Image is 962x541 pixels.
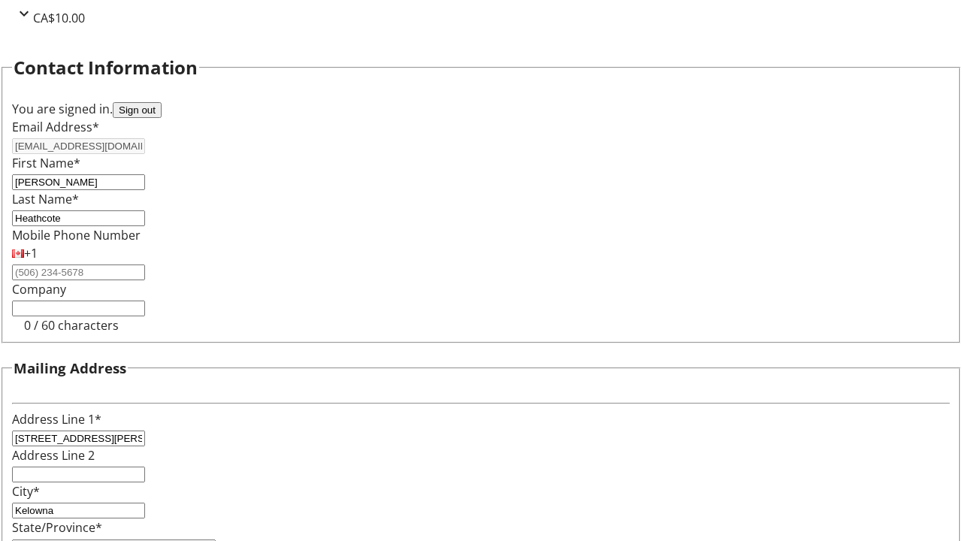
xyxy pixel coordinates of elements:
label: Company [12,281,66,298]
button: Sign out [113,102,162,118]
label: Email Address* [12,119,99,135]
label: State/Province* [12,519,102,536]
label: First Name* [12,155,80,171]
label: Mobile Phone Number [12,227,141,243]
label: Address Line 1* [12,411,101,428]
label: Address Line 2 [12,447,95,464]
input: (506) 234-5678 [12,264,145,280]
tr-character-limit: 0 / 60 characters [24,317,119,334]
label: City* [12,483,40,500]
input: Address [12,431,145,446]
label: Last Name* [12,191,79,207]
h3: Mailing Address [14,358,126,379]
div: You are signed in. [12,100,950,118]
h2: Contact Information [14,54,198,81]
input: City [12,503,145,518]
span: CA$10.00 [33,10,85,26]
